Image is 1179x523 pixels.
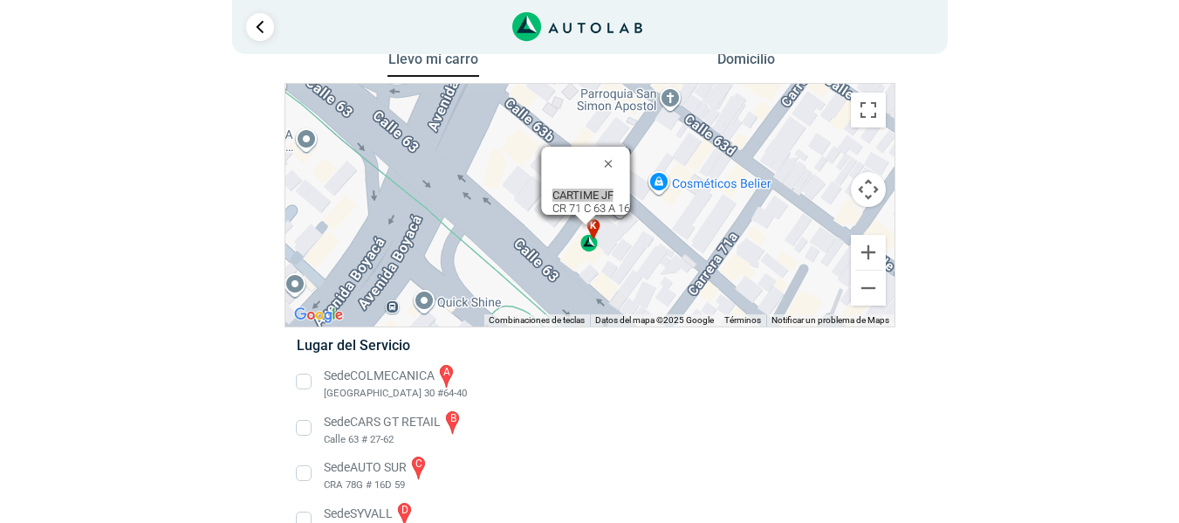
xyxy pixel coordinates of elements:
button: Domicilio [700,51,792,76]
button: Ampliar [851,235,886,270]
button: Reducir [851,271,886,306]
a: Términos (se abre en una nueva pestaña) [724,315,761,325]
button: Cerrar [591,142,633,184]
span: Datos del mapa ©2025 Google [595,315,714,325]
a: Notificar un problema de Maps [771,315,889,325]
a: Abre esta zona en Google Maps (se abre en una nueva ventana) [290,304,347,327]
button: Cambiar a la vista en pantalla completa [851,93,886,127]
span: k [590,219,597,234]
div: CR 71 C 63 A 16 [552,189,629,215]
a: Link al sitio de autolab [512,17,642,34]
img: Google [290,304,347,327]
b: CARTIME JF [552,189,613,202]
button: Llevo mi carro [387,51,479,78]
a: Ir al paso anterior [246,13,274,41]
h5: Lugar del Servicio [297,337,882,354]
button: Combinaciones de teclas [489,314,585,327]
button: Controles de visualización del mapa [851,172,886,207]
